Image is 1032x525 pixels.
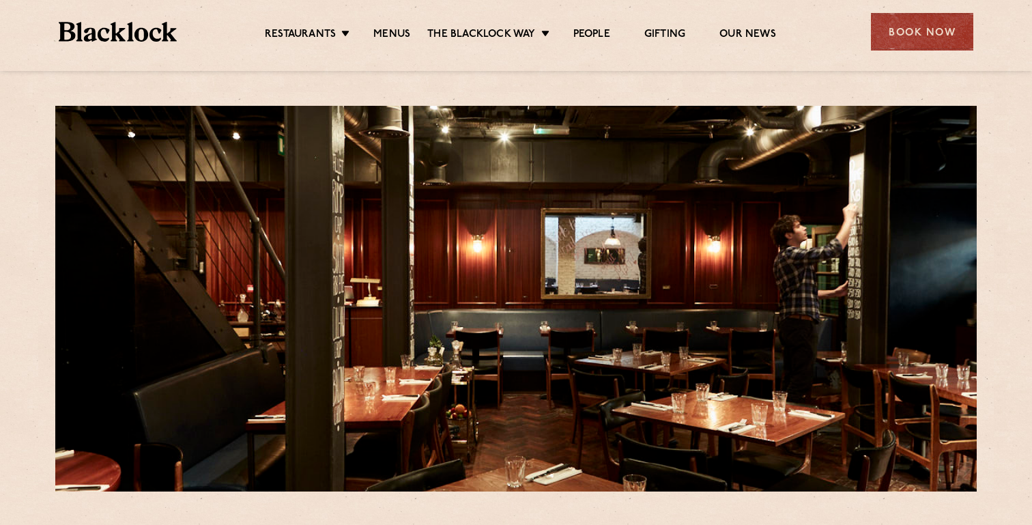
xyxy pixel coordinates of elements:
a: Gifting [644,28,685,43]
a: People [573,28,610,43]
div: Book Now [871,13,973,51]
a: Our News [719,28,776,43]
img: BL_Textured_Logo-footer-cropped.svg [59,22,177,42]
a: Restaurants [265,28,336,43]
a: Menus [373,28,410,43]
a: The Blacklock Way [427,28,535,43]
